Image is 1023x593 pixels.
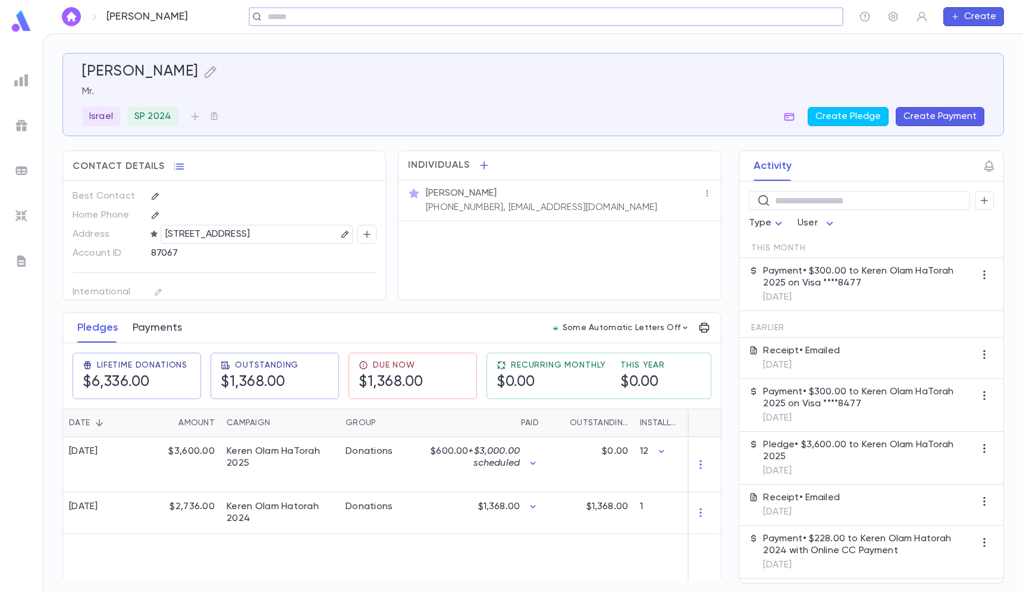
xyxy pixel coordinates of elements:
[943,7,1004,26] button: Create
[749,212,786,235] div: Type
[83,374,187,391] h5: $6,336.00
[602,445,628,457] p: $0.00
[545,409,634,437] div: Outstanding
[763,559,975,571] p: [DATE]
[235,360,299,370] span: Outstanding
[634,409,705,437] div: Installments
[468,447,520,468] span: + $3,000.00 scheduled
[227,501,334,525] div: Keren Olam Hatorah 2024
[89,111,113,123] p: Israel
[680,413,699,432] button: Sort
[896,107,984,126] button: Create Payment
[178,409,215,437] div: Amount
[763,291,975,303] p: [DATE]
[165,227,250,241] p: [STREET_ADDRESS]
[754,151,792,181] button: Activity
[763,386,975,410] p: Payment • $300.00 to Keren Olam HaTorah 2025 on Visa ****8477
[346,409,376,437] div: Group
[227,445,334,469] div: Keren Olam HaTorah 2025
[90,413,109,432] button: Sort
[340,409,429,437] div: Group
[478,501,520,513] p: $1,368.00
[73,244,141,263] p: Account ID
[763,412,975,424] p: [DATE]
[373,360,415,370] span: Due Now
[808,107,889,126] button: Create Pledge
[14,73,29,87] img: reports_grey.c525e4749d1bce6a11f5fe2a8de1b229.svg
[551,413,570,432] button: Sort
[63,409,143,437] div: Date
[620,374,665,391] h5: $0.00
[221,409,340,437] div: Campaign
[14,164,29,178] img: batches_grey.339ca447c9d9533ef1741baa751efc33.svg
[73,161,165,172] span: Contact Details
[763,492,840,504] p: Receipt • Emailed
[426,187,497,199] p: [PERSON_NAME]
[763,506,840,518] p: [DATE]
[502,413,521,432] button: Sort
[270,413,289,432] button: Sort
[408,159,470,171] span: Individuals
[143,409,221,437] div: Amount
[14,254,29,268] img: letters_grey.7941b92b52307dd3b8a917253454ce1c.svg
[763,345,840,357] p: Receipt • Emailed
[586,501,628,513] p: $1,368.00
[151,244,327,262] div: 87067
[431,445,520,469] p: $600.00
[134,111,171,123] p: SP 2024
[10,10,33,33] img: logo
[69,501,98,513] div: [DATE]
[14,209,29,223] img: imports_grey.530a8a0e642e233f2baf0ef88e8c9fcb.svg
[346,501,393,513] div: Donations
[749,218,771,228] span: Type
[798,218,818,228] span: User
[73,187,141,206] p: Best Contact
[751,323,784,332] span: Earlier
[73,225,141,244] p: Address
[511,360,606,370] span: Recurring Monthly
[763,439,975,463] p: Pledge • $3,600.00 to Keren Olam HaTorah 2025
[14,118,29,133] img: campaigns_grey.99e729a5f7ee94e3726e6486bddda8f1.svg
[69,445,98,457] div: [DATE]
[159,413,178,432] button: Sort
[133,313,182,343] button: Payments
[82,107,120,126] div: Israel
[763,465,975,477] p: [DATE]
[143,437,221,492] div: $3,600.00
[97,360,187,370] span: Lifetime Donations
[376,413,395,432] button: Sort
[563,323,680,332] p: Some Automatic Letters Off
[73,206,141,225] p: Home Phone
[73,283,141,310] p: International Number
[620,360,665,370] span: This Year
[359,374,423,391] h5: $1,368.00
[221,374,299,391] h5: $1,368.00
[497,374,606,391] h5: $0.00
[77,313,118,343] button: Pledges
[346,445,393,457] div: Donations
[426,202,657,214] p: [PHONE_NUMBER], [EMAIL_ADDRESS][DOMAIN_NAME]
[570,409,628,437] div: Outstanding
[82,86,984,98] p: Mr.
[763,359,840,371] p: [DATE]
[634,492,705,534] div: 1
[763,265,975,289] p: Payment • $300.00 to Keren Olam HaTorah 2025 on Visa ****8477
[127,107,178,126] div: SP 2024
[143,492,221,534] div: $2,736.00
[521,409,539,437] div: Paid
[69,409,90,437] div: Date
[548,319,695,336] button: Some Automatic Letters Off
[106,10,188,23] p: [PERSON_NAME]
[429,409,545,437] div: Paid
[82,63,199,81] h5: [PERSON_NAME]
[64,12,79,21] img: home_white.a664292cf8c1dea59945f0da9f25487c.svg
[227,409,270,437] div: Campaign
[798,212,837,235] div: User
[640,445,648,457] p: 12
[640,409,680,437] div: Installments
[751,243,805,253] span: This Month
[763,533,975,557] p: Payment • $228.00 to Keren Olam Hatorah 2024 with Online CC Payment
